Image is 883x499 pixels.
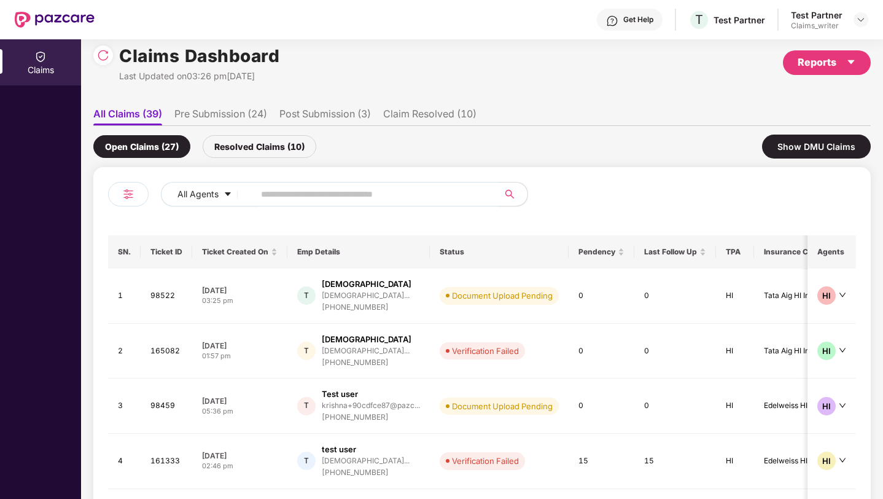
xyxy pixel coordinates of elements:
[161,182,259,206] button: All Agentscaret-down
[791,9,842,21] div: Test Partner
[695,12,703,27] span: T
[754,379,858,434] td: Edelweiss HI Insurance
[817,397,836,415] div: HI
[224,190,232,200] span: caret-down
[714,14,765,26] div: Test Partner
[606,15,618,27] img: svg+xml;base64,PHN2ZyBpZD0iSGVscC0zMngzMiIgeG1sbnM9Imh0dHA6Ly93d3cudzMub3JnLzIwMDAvc3ZnIiB3aWR0aD...
[569,269,634,324] td: 0
[322,357,411,369] div: [PHONE_NUMBER]
[121,187,136,202] img: svg+xml;base64,PHN2ZyB4bWxucz0iaHR0cDovL3d3dy53My5vcmcvMjAwMC9zdmciIHdpZHRoPSIyNCIgaGVpZ2h0PSIyNC...
[839,347,846,354] span: down
[15,12,95,28] img: New Pazcare Logo
[634,324,716,379] td: 0
[141,269,192,324] td: 98522
[322,278,411,290] div: [DEMOGRAPHIC_DATA]
[322,388,358,400] div: Test user
[297,397,316,415] div: T
[141,324,192,379] td: 165082
[452,289,553,302] div: Document Upload Pending
[754,235,858,269] th: Insurance Company
[716,324,754,379] td: HI
[716,269,754,324] td: HI
[716,379,754,434] td: HI
[817,342,836,360] div: HI
[141,379,192,434] td: 98459
[108,235,141,269] th: SN.
[93,108,162,125] li: All Claims (39)
[177,187,219,201] span: All Agents
[141,434,192,489] td: 161333
[202,351,278,361] div: 01:57 pm
[569,434,634,489] td: 15
[97,49,109,61] img: svg+xml;base64,PHN2ZyBpZD0iUmVsb2FkLTMyeDMyIiB4bWxucz0iaHR0cDovL3d3dy53My5vcmcvMjAwMC9zdmciIHdpZH...
[634,269,716,324] td: 0
[322,334,411,345] div: [DEMOGRAPHIC_DATA]
[856,15,866,25] img: svg+xml;base64,PHN2ZyBpZD0iRHJvcGRvd24tMzJ4MzIiIHhtbG5zPSJodHRwOi8vd3d3LnczLm9yZy8yMDAwL3N2ZyIgd2...
[322,302,411,313] div: [PHONE_NUMBER]
[839,457,846,464] span: down
[754,324,858,379] td: Tata Aig HI Insurance
[634,434,716,489] td: 15
[839,291,846,299] span: down
[322,444,356,455] div: test user
[108,324,141,379] td: 2
[119,69,279,83] div: Last Updated on 03:26 pm[DATE]
[202,461,278,471] div: 02:46 pm
[452,455,519,467] div: Verification Failed
[452,400,553,412] div: Document Upload Pending
[202,247,268,257] span: Ticket Created On
[817,286,836,305] div: HI
[202,285,278,296] div: [DATE]
[93,135,190,158] div: Open Claims (27)
[634,235,716,269] th: Last Follow Up
[644,247,697,257] span: Last Follow Up
[839,402,846,409] span: down
[817,452,836,470] div: HI
[322,347,410,355] div: [DEMOGRAPHIC_DATA]...
[754,269,858,324] td: Tata Aig HI Insurance
[846,57,856,67] span: caret-down
[716,434,754,489] td: HI
[623,15,653,25] div: Get Help
[279,108,371,125] li: Post Submission (3)
[108,379,141,434] td: 3
[202,340,278,351] div: [DATE]
[798,55,856,70] div: Reports
[202,396,278,406] div: [DATE]
[202,450,278,461] div: [DATE]
[807,235,856,269] th: Agents
[430,235,569,269] th: Status
[322,291,410,299] div: [DEMOGRAPHIC_DATA]...
[322,412,420,423] div: [PHONE_NUMBER]
[791,21,842,31] div: Claims_writer
[202,296,278,306] div: 03:25 pm
[383,108,477,125] li: Claim Resolved (10)
[569,379,634,434] td: 0
[108,269,141,324] td: 1
[716,235,754,269] th: TPA
[297,286,316,305] div: T
[322,467,410,479] div: [PHONE_NUMBER]
[203,135,316,158] div: Resolved Claims (10)
[569,235,634,269] th: Pendency
[578,247,615,257] span: Pendency
[452,345,519,357] div: Verification Failed
[287,235,430,269] th: Emp Details
[141,235,192,269] th: Ticket ID
[297,452,316,470] div: T
[34,50,47,63] img: svg+xml;base64,PHN2ZyBpZD0iQ2xhaW0iIHhtbG5zPSJodHRwOi8vd3d3LnczLm9yZy8yMDAwL3N2ZyIgd2lkdGg9IjIwIi...
[569,324,634,379] td: 0
[174,108,267,125] li: Pre Submission (24)
[322,401,420,409] div: krishna+90cdfce87@pazc...
[762,135,871,159] div: Show DMU Claims
[192,235,287,269] th: Ticket Created On
[754,434,858,489] td: Edelweiss HI Insurance
[202,406,278,417] div: 05:36 pm
[634,379,716,434] td: 0
[297,342,316,360] div: T
[108,434,141,489] td: 4
[119,42,279,69] h1: Claims Dashboard
[322,457,410,465] div: [DEMOGRAPHIC_DATA]...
